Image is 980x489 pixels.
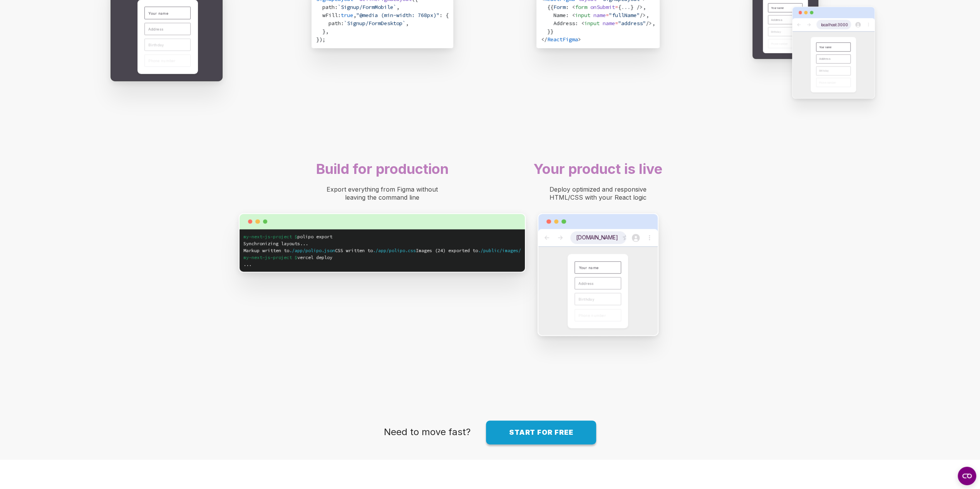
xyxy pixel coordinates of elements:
[541,3,646,18] span: } />, Name: <
[819,57,831,60] span: Address
[590,3,615,10] span: onSubmit
[618,3,621,10] span: {
[819,81,836,84] span: Phone number
[566,3,575,10] span: : <
[771,6,784,10] span: Your name
[578,36,581,43] span: >
[771,18,782,22] span: Address
[373,247,416,253] span: ./app/polipo.css
[344,20,405,27] span: `Signup/FormDesktop`
[341,12,353,18] span: true
[316,20,409,43] span: , }, });
[584,20,600,27] span: input
[541,20,655,43] span: />, }} </
[549,185,648,201] span: Deploy optimized and responsive HTML/CSS with your React logic
[575,3,587,10] span: form
[615,3,618,10] span: =
[533,160,662,177] span: Your product is live
[603,20,615,27] span: name
[478,247,521,253] span: ./public/images/
[575,12,590,18] span: input
[553,3,566,10] span: Form
[578,265,598,270] span: Your name
[958,467,976,485] button: Open CMP widget
[356,12,439,18] span: "@media (min-width: 768px)"
[609,12,640,18] span: "fullName"
[486,421,596,444] a: Start for free
[615,20,618,27] span: =
[541,12,649,27] span: />, Address: <
[148,58,175,63] span: Phone number
[606,12,609,18] span: =
[327,185,440,201] span: Export everything from Figma without leaving the command line
[316,160,449,177] span: Build for production
[243,234,332,253] span: polipo export Synchronizing layouts... Markup written to
[771,30,781,33] span: Birthday
[243,234,297,239] span: my-next-js-project $
[384,426,471,437] span: Need to move fast?
[819,45,832,49] span: Your name
[148,27,163,31] span: Address
[289,247,335,253] span: ./app/polipo.json
[509,428,573,436] span: Start for free
[148,11,168,15] span: Your name
[148,43,164,47] span: Birthday
[578,313,605,317] span: Phone number
[578,281,593,285] span: Address
[821,22,848,27] span: localhost:3000
[316,3,399,18] span: , wFill:
[578,297,594,301] span: Birthday
[243,254,297,260] span: my-next-js-project $
[771,42,788,45] span: Phone number
[621,3,630,10] span: ...
[316,12,449,27] span: : { path:
[593,12,606,18] span: name
[576,234,618,240] span: [DOMAIN_NAME]
[416,247,478,253] span: Images (24) exported to
[353,12,356,18] span: ,
[338,3,396,10] span: `Signup/FormMobile`
[819,69,829,72] span: Birthday
[335,247,373,253] span: CSS written to
[618,20,646,27] span: "address"
[547,36,578,43] span: ReactFigma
